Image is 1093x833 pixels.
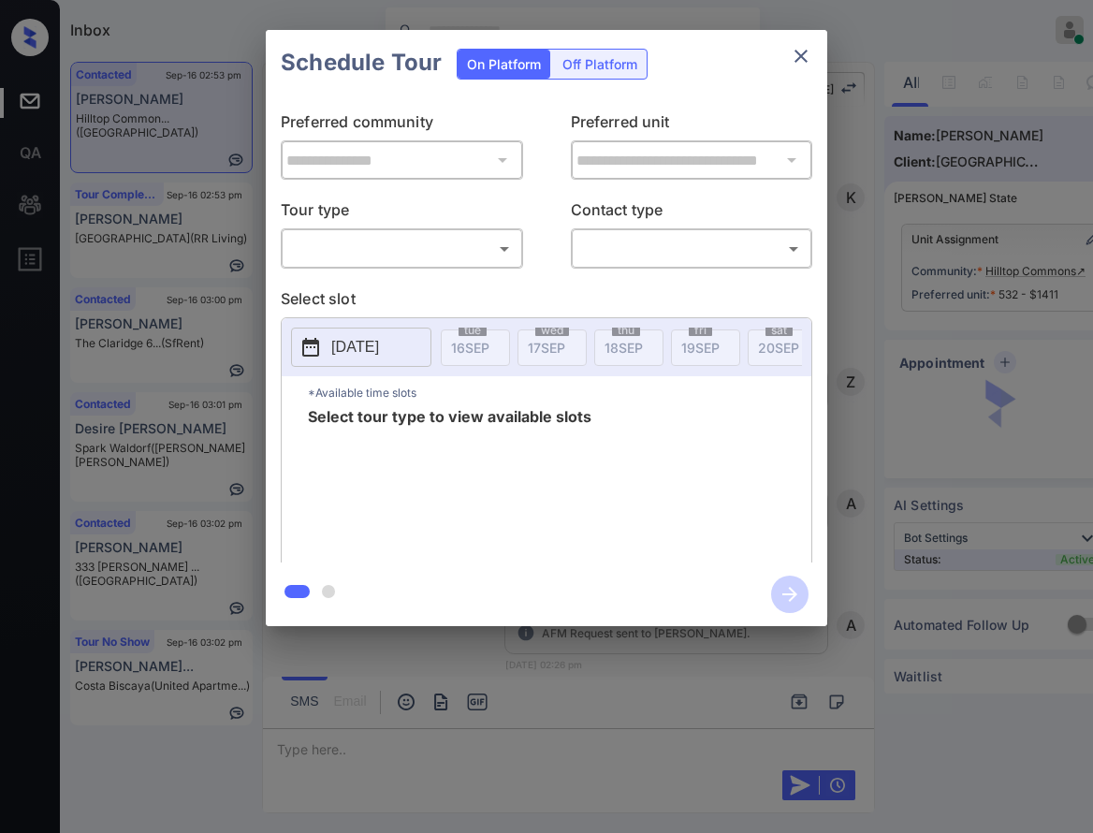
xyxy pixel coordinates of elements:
[331,336,379,358] p: [DATE]
[281,110,523,140] p: Preferred community
[553,50,647,79] div: Off Platform
[291,328,431,367] button: [DATE]
[571,110,813,140] p: Preferred unit
[458,50,550,79] div: On Platform
[281,287,812,317] p: Select slot
[266,30,457,95] h2: Schedule Tour
[308,376,811,409] p: *Available time slots
[571,198,813,228] p: Contact type
[782,37,820,75] button: close
[281,198,523,228] p: Tour type
[308,409,591,559] span: Select tour type to view available slots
